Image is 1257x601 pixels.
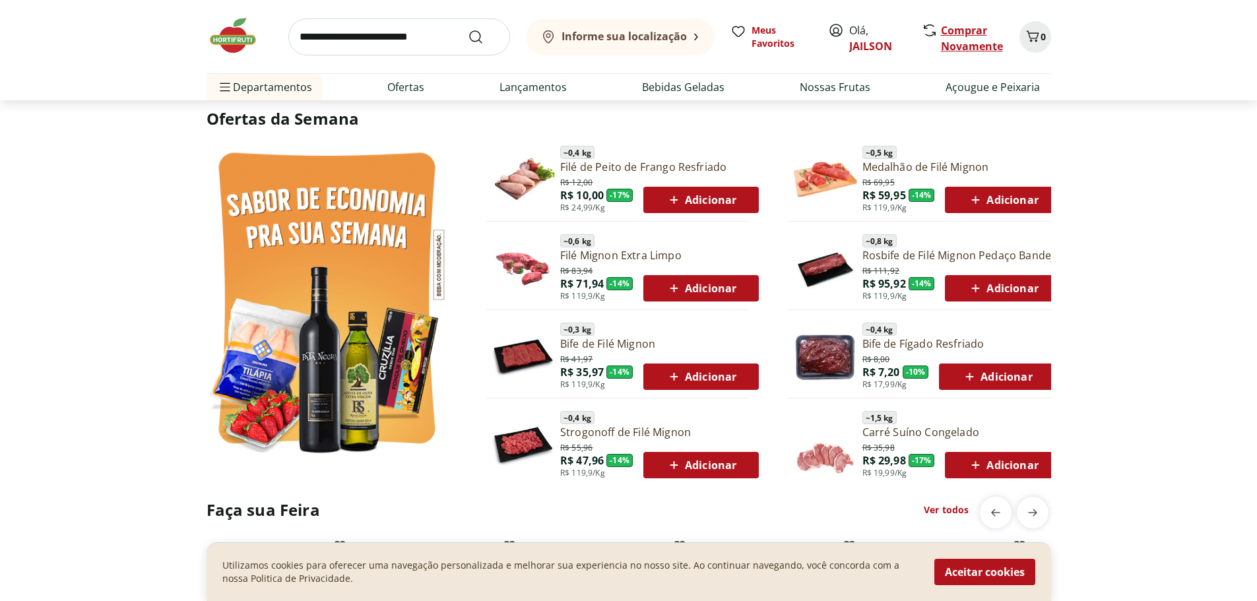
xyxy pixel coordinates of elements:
[560,248,759,263] a: Filé Mignon Extra Limpo
[862,276,906,291] span: R$ 95,92
[643,452,759,478] button: Adicionar
[862,248,1061,263] a: Rosbife de Filé Mignon Pedaço Bandeja
[207,141,447,462] img: Ver todos
[862,146,897,159] span: ~ 0,5 kg
[862,440,895,453] span: R$ 35,98
[217,71,312,103] span: Departamentos
[560,146,595,159] span: ~ 0,4 kg
[560,468,605,478] span: R$ 119,9/Kg
[945,452,1060,478] button: Adicionar
[862,291,907,301] span: R$ 119,9/Kg
[560,276,604,291] span: R$ 71,94
[862,188,906,203] span: R$ 59,95
[560,203,605,213] span: R$ 24,99/Kg
[939,364,1054,390] button: Adicionar
[560,425,759,439] a: Strogonoff de Filé Mignon
[849,22,908,54] span: Olá,
[967,192,1038,208] span: Adicionar
[492,148,555,211] img: Filé de Peito de Frango Resfriado
[526,18,715,55] button: Informe sua localização
[606,277,633,290] span: - 14 %
[643,275,759,301] button: Adicionar
[862,379,907,390] span: R$ 17,99/Kg
[666,192,736,208] span: Adicionar
[642,79,725,95] a: Bebidas Geladas
[730,24,812,50] a: Meus Favoritos
[1017,497,1048,528] button: next
[849,39,892,53] a: JAILSON
[606,189,633,202] span: - 17 %
[909,277,935,290] span: - 14 %
[862,234,897,247] span: ~ 0,8 kg
[288,18,510,55] input: search
[560,188,604,203] span: R$ 10,00
[666,280,736,296] span: Adicionar
[560,336,759,351] a: Bife de Filé Mignon
[945,275,1060,301] button: Adicionar
[560,323,595,336] span: ~ 0,3 kg
[909,189,935,202] span: - 14 %
[941,23,1003,53] a: Comprar Novamente
[961,369,1032,385] span: Adicionar
[1019,21,1051,53] button: Carrinho
[909,454,935,467] span: - 17 %
[967,457,1038,473] span: Adicionar
[560,234,595,247] span: ~ 0,6 kg
[468,29,500,45] button: Submit Search
[934,559,1035,585] button: Aceitar cookies
[752,24,812,50] span: Meus Favoritos
[560,411,595,424] span: ~ 0,4 kg
[560,365,604,379] span: R$ 35,97
[862,468,907,478] span: R$ 19,99/Kg
[217,71,233,103] button: Menu
[560,440,593,453] span: R$ 55,96
[903,365,929,379] span: - 10 %
[862,336,1055,351] a: Bife de Fígado Resfriado
[967,280,1038,296] span: Adicionar
[666,369,736,385] span: Adicionar
[794,325,857,388] img: Bife de Fígado Resfriado
[606,365,633,379] span: - 14 %
[946,79,1040,95] a: Açougue e Peixaria
[560,160,759,174] a: Filé de Peito de Frango Resfriado
[560,291,605,301] span: R$ 119,9/Kg
[1041,30,1046,43] span: 0
[560,453,604,468] span: R$ 47,96
[387,79,424,95] a: Ofertas
[862,365,900,379] span: R$ 7,20
[207,16,273,55] img: Hortifruti
[862,175,895,188] span: R$ 69,95
[794,236,857,300] img: Principal
[980,497,1012,528] button: previous
[862,323,897,336] span: ~ 0,4 kg
[643,364,759,390] button: Adicionar
[643,187,759,213] button: Adicionar
[862,352,890,365] span: R$ 8,00
[560,379,605,390] span: R$ 119,9/Kg
[794,413,857,476] img: Principal
[492,236,555,300] img: Filé Mignon Extra Limpo
[862,425,1061,439] a: Carré Suíno Congelado
[222,559,919,585] p: Utilizamos cookies para oferecer uma navegação personalizada e melhorar sua experiencia no nosso ...
[800,79,870,95] a: Nossas Frutas
[207,499,320,521] h2: Faça sua Feira
[560,263,593,276] span: R$ 83,94
[862,263,899,276] span: R$ 111,92
[560,352,593,365] span: R$ 41,97
[500,79,567,95] a: Lançamentos
[862,411,897,424] span: ~ 1,5 kg
[945,187,1060,213] button: Adicionar
[562,29,687,44] b: Informe sua localização
[560,175,593,188] span: R$ 12,00
[606,454,633,467] span: - 14 %
[862,160,1061,174] a: Medalhão de Filé Mignon
[862,453,906,468] span: R$ 29,98
[207,108,1051,130] h2: Ofertas da Semana
[492,413,555,476] img: Principal
[666,457,736,473] span: Adicionar
[492,325,555,388] img: Principal
[862,203,907,213] span: R$ 119,9/Kg
[924,503,969,517] a: Ver todos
